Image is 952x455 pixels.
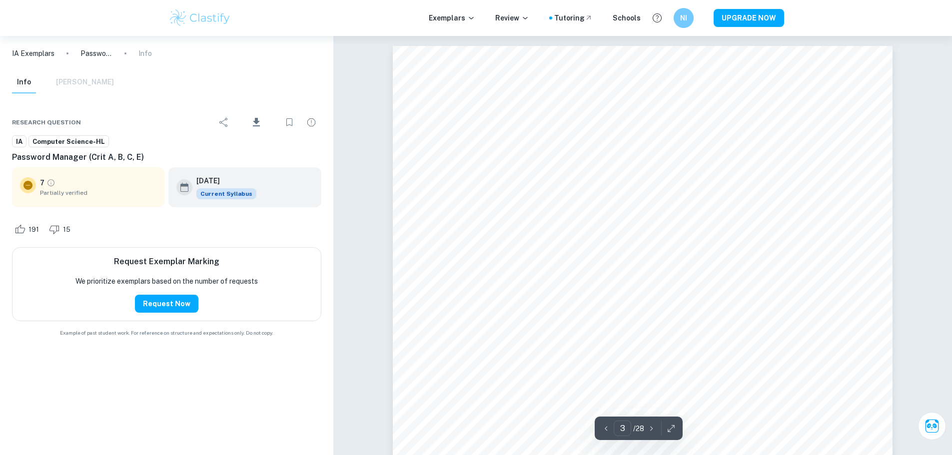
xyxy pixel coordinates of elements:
button: Request Now [135,295,198,313]
button: Help and Feedback [649,9,666,26]
a: Schools [613,12,641,23]
div: Dislike [46,221,76,237]
a: Computer Science-HL [28,135,109,148]
span: Research question [12,118,81,127]
p: Password Manager (Crit A, B, C, E) [80,48,112,59]
span: Partially verified [40,188,156,197]
div: This exemplar is based on the current syllabus. Feel free to refer to it for inspiration/ideas wh... [196,188,256,199]
button: UPGRADE NOW [714,9,784,27]
div: Report issue [301,112,321,132]
span: IA [12,137,26,147]
h6: [DATE] [196,175,248,186]
div: Like [12,221,44,237]
p: Info [138,48,152,59]
a: Grade partially verified [46,178,55,187]
p: 7 [40,177,44,188]
div: Share [214,112,234,132]
p: Review [495,12,529,23]
span: Computer Science-HL [29,137,108,147]
span: 191 [23,225,44,235]
img: Clastify logo [168,8,232,28]
p: We prioritize exemplars based on the number of requests [75,276,258,287]
h6: NI [678,12,689,23]
a: IA Exemplars [12,48,54,59]
a: Tutoring [554,12,593,23]
p: / 28 [633,423,644,434]
h6: Request Exemplar Marking [114,256,219,268]
div: Bookmark [279,112,299,132]
span: Example of past student work. For reference on structure and expectations only. Do not copy. [12,329,321,337]
a: IA [12,135,26,148]
button: NI [674,8,694,28]
button: Ask Clai [918,412,946,440]
span: 15 [57,225,76,235]
button: Info [12,71,36,93]
span: Current Syllabus [196,188,256,199]
h6: Password Manager (Crit A, B, C, E) [12,151,321,163]
div: Download [236,109,277,135]
p: Exemplars [429,12,475,23]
